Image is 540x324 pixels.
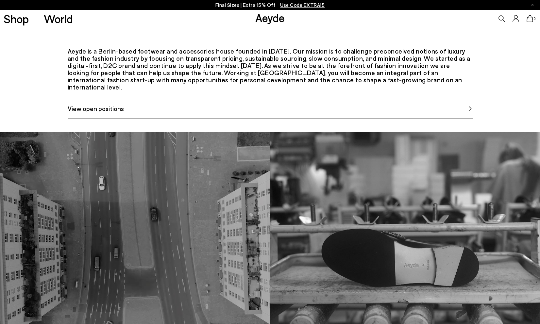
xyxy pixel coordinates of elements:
[468,106,473,111] img: svg%3E
[533,17,536,21] span: 0
[280,2,325,8] span: Navigate to /collections/ss25-final-sizes
[215,1,325,9] p: Final Sizes | Extra 15% Off
[68,104,473,119] a: View open positions
[4,13,29,24] a: Shop
[68,47,473,90] div: Aeyde is a Berlin-based footwear and accessories house founded in [DATE]. Our mission is to chall...
[68,104,124,113] span: View open positions
[527,15,533,22] a: 0
[255,11,285,24] a: Aeyde
[44,13,73,24] a: World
